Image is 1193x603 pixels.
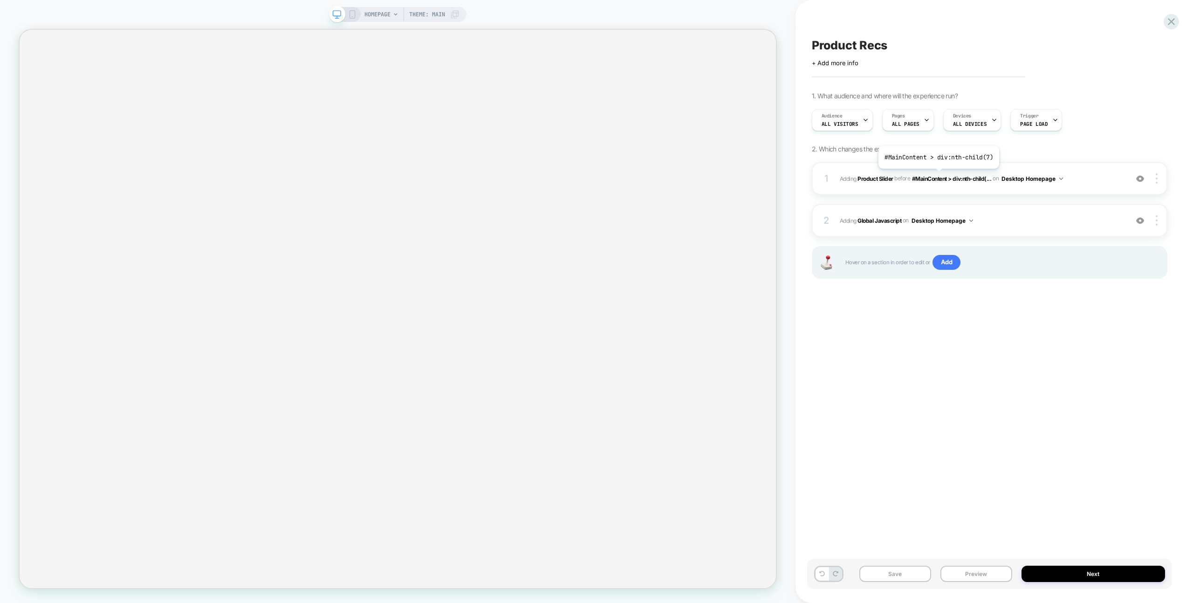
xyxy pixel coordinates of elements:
[1136,175,1144,183] img: crossed eye
[822,113,843,119] span: Audience
[840,175,893,182] span: Adding
[894,175,910,182] span: BEFORE
[817,255,836,270] img: Joystick
[857,175,893,182] b: Product Slider
[857,217,901,224] b: Global Javascript
[409,7,445,22] span: Theme: MAIN
[1022,566,1165,582] button: Next
[969,219,973,222] img: down arrow
[822,170,831,187] div: 1
[859,566,931,582] button: Save
[1020,113,1038,119] span: Trigger
[822,121,858,127] span: All Visitors
[953,113,971,119] span: Devices
[1059,178,1063,180] img: down arrow
[892,113,905,119] span: Pages
[1156,173,1158,184] img: close
[912,215,973,226] button: Desktop Homepage
[364,7,391,22] span: HOMEPAGE
[892,121,919,127] span: ALL PAGES
[993,173,999,184] span: on
[1001,173,1063,185] button: Desktop Homepage
[812,92,958,100] span: 1. What audience and where will the experience run?
[912,175,992,182] span: #MainContent > div:nth-child(...
[940,566,1012,582] button: Preview
[932,255,961,270] span: Add
[903,215,909,226] span: on
[953,121,987,127] span: ALL DEVICES
[1020,121,1048,127] span: Page Load
[812,59,858,67] span: + Add more info
[812,38,888,52] span: Product Recs
[822,212,831,229] div: 2
[840,215,1123,226] span: Adding
[845,255,1157,270] span: Hover on a section in order to edit or
[1136,217,1144,225] img: crossed eye
[812,145,933,153] span: 2. Which changes the experience contains?
[1156,215,1158,226] img: close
